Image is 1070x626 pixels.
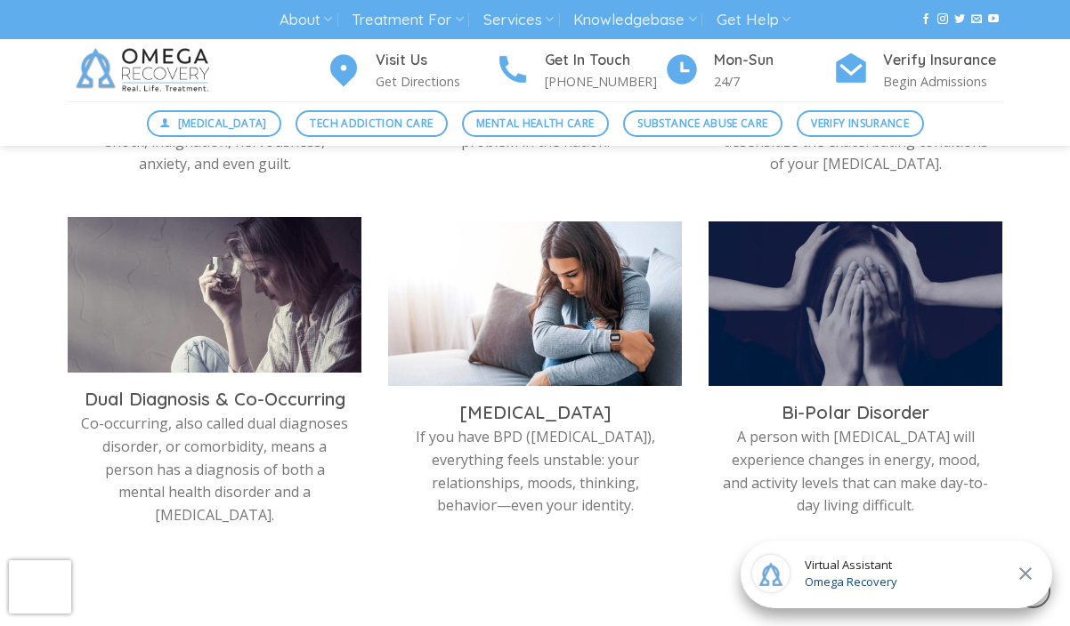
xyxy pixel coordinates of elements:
[68,39,223,101] img: Omega Recovery
[920,13,931,26] a: Follow on Facebook
[937,13,948,26] a: Follow on Instagram
[573,4,696,36] a: Knowledgebase
[637,115,767,132] span: Substance Abuse Care
[401,401,669,424] h3: [MEDICAL_DATA]
[797,110,924,137] a: Verify Insurance
[310,115,433,132] span: Tech Addiction Care
[971,13,982,26] a: Send us an email
[717,4,790,36] a: Get Help
[326,49,495,92] a: Visit Us Get Directions
[883,71,1002,92] p: Begin Admissions
[376,71,495,92] p: Get Directions
[545,49,664,72] h4: Get In Touch
[833,49,1002,92] a: Verify Insurance Begin Admissions
[296,110,448,137] a: Tech Addiction Care
[376,49,495,72] h4: Visit Us
[401,426,669,517] p: If you have BPD ([MEDICAL_DATA]), everything feels unstable: your relationships, moods, thinking,...
[280,4,332,36] a: About
[988,13,999,26] a: Follow on YouTube
[714,49,833,72] h4: Mon-Sun
[147,110,282,137] a: [MEDICAL_DATA]
[462,110,609,137] a: Mental Health Care
[352,4,463,36] a: Treatment For
[545,71,664,92] p: [PHONE_NUMBER]
[811,115,909,132] span: Verify Insurance
[623,110,782,137] a: Substance Abuse Care
[81,413,348,526] p: Co-occurring, also called dual diagnoses disorder, or comorbidity, means a person has a diagnosis...
[714,71,833,92] p: 24/7
[476,115,594,132] span: Mental Health Care
[722,426,989,517] p: A person with [MEDICAL_DATA] will experience changes in energy, mood, and activity levels that ca...
[495,49,664,92] a: Get In Touch [PHONE_NUMBER]
[954,13,965,26] a: Follow on Twitter
[883,49,1002,72] h4: Verify Insurance
[178,115,267,132] span: [MEDICAL_DATA]
[81,388,348,411] h3: Dual Diagnosis & Co-Occurring
[483,4,554,36] a: Services
[722,401,989,424] h3: Bi-Polar Disorder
